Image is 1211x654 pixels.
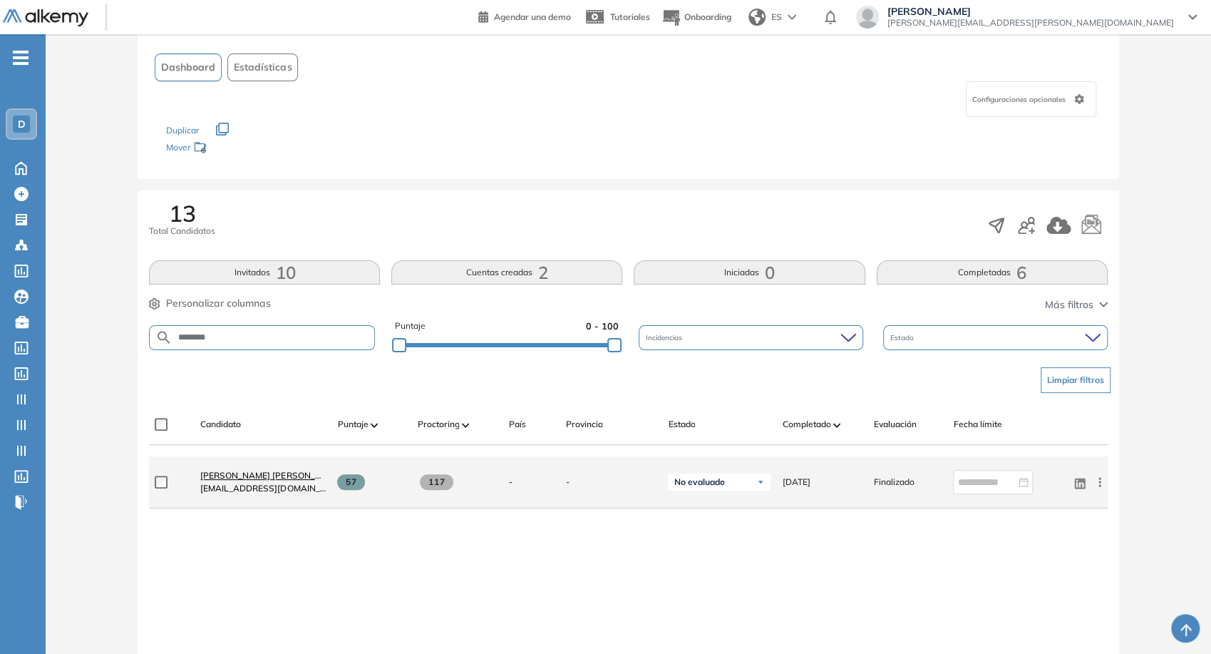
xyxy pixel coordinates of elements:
[873,476,914,489] span: Finalizado
[227,53,298,81] button: Estadísticas
[18,118,26,130] span: D
[395,320,426,333] span: Puntaje
[200,469,326,482] a: [PERSON_NAME] [PERSON_NAME] [PERSON_NAME][EMAIL_ADDRESS][DOMAIN_NAME]
[887,6,1174,17] span: [PERSON_NAME]
[149,225,215,237] span: Total Candidatos
[462,423,469,427] img: [missing "en.ARROW_ALT" translation]
[972,94,1068,105] span: Configuraciones opcionales
[234,60,292,75] span: Estadísticas
[646,332,685,343] span: Incidencias
[890,332,917,343] span: Estado
[169,202,196,225] span: 13
[565,418,602,431] span: Provincia
[337,474,365,490] span: 57
[782,476,810,489] span: [DATE]
[166,136,309,162] div: Mover
[833,423,840,427] img: [missing "en.ARROW_ALT" translation]
[1045,297,1093,312] span: Más filtros
[771,11,782,24] span: ES
[166,125,199,136] span: Duplicar
[565,476,656,489] span: -
[371,423,378,427] img: [missing "en.ARROW_ALT" translation]
[684,11,731,22] span: Onboarding
[149,296,271,311] button: Personalizar columnas
[508,476,512,489] span: -
[337,418,368,431] span: Puntaje
[966,81,1096,117] div: Configuraciones opcionales
[748,9,766,26] img: world
[883,325,1108,350] div: Estado
[478,7,571,24] a: Agendar una demo
[674,476,724,488] span: No evaluado
[149,260,380,285] button: Invitados10
[420,474,453,490] span: 117
[161,60,215,75] span: Dashboard
[788,14,796,20] img: arrow
[155,53,222,81] button: Dashboard
[155,329,172,347] img: SEARCH_ALT
[200,470,561,481] span: [PERSON_NAME] [PERSON_NAME] [PERSON_NAME][EMAIL_ADDRESS][DOMAIN_NAME]
[391,260,622,285] button: Cuentas creadas2
[953,418,1001,431] span: Fecha límite
[508,418,525,431] span: País
[756,478,765,486] img: Ícono de flecha
[3,9,88,27] img: Logo
[417,418,459,431] span: Proctoring
[877,260,1108,285] button: Completadas6
[494,11,571,22] span: Agendar una demo
[1045,297,1108,312] button: Más filtros
[639,325,863,350] div: Incidencias
[661,2,731,33] button: Onboarding
[668,418,695,431] span: Estado
[166,296,271,311] span: Personalizar columnas
[610,11,650,22] span: Tutoriales
[200,418,241,431] span: Candidato
[13,56,29,59] i: -
[782,418,830,431] span: Completado
[887,17,1174,29] span: [PERSON_NAME][EMAIL_ADDRESS][PERSON_NAME][DOMAIN_NAME]
[200,482,326,495] span: [EMAIL_ADDRESS][DOMAIN_NAME]
[634,260,865,285] button: Iniciadas0
[1041,367,1110,393] button: Limpiar filtros
[586,320,619,333] span: 0 - 100
[873,418,916,431] span: Evaluación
